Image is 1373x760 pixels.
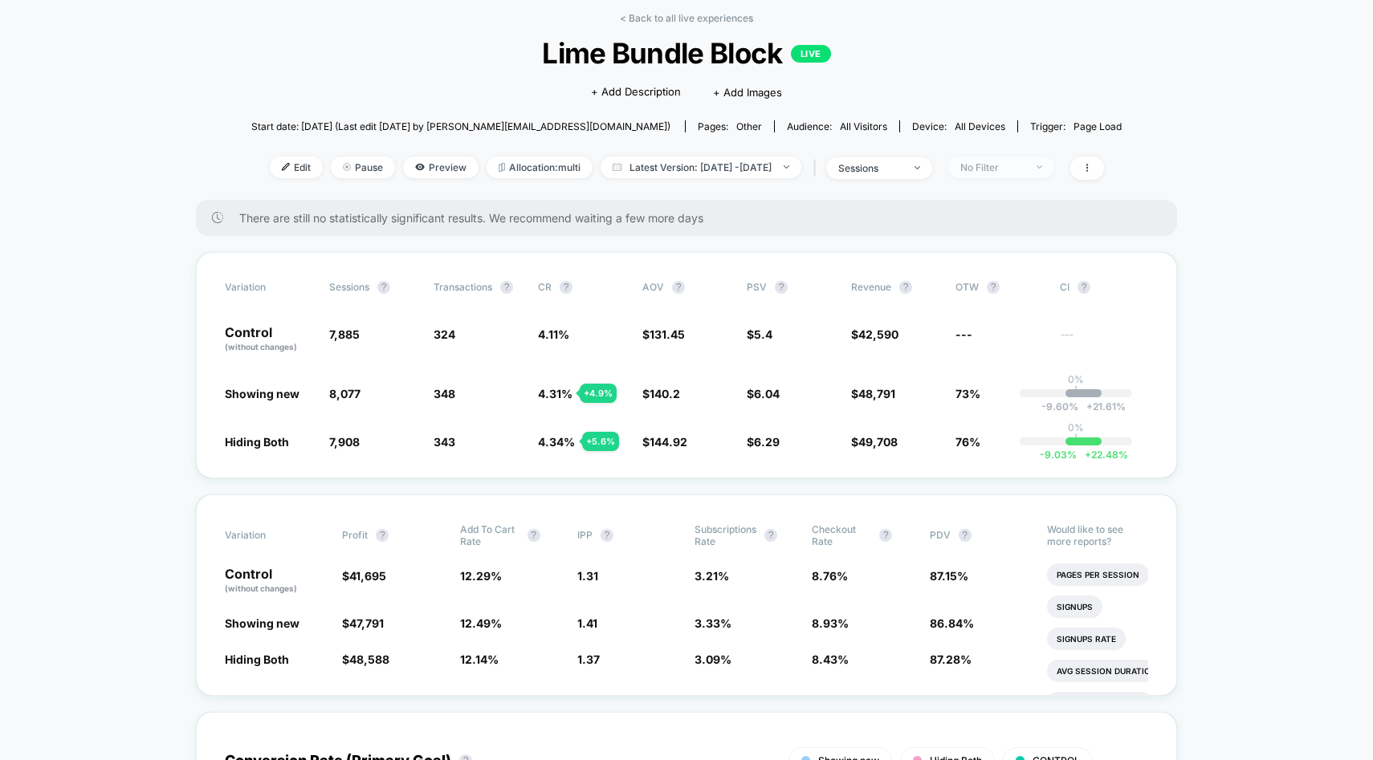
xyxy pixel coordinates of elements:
[225,583,297,593] span: (without changes)
[225,342,297,352] span: (without changes)
[434,387,455,400] span: 348
[642,327,685,341] span: $
[1040,449,1077,461] span: -9.03 %
[879,529,892,542] button: ?
[650,387,680,400] span: 140.2
[601,156,801,178] span: Latest Version: [DATE] - [DATE]
[591,84,681,100] span: + Add Description
[1074,120,1122,132] span: Page Load
[1047,595,1102,618] li: Signups
[613,163,621,171] img: calendar
[225,435,289,449] span: Hiding Both
[1041,400,1078,413] span: -9.60 %
[642,435,687,449] span: $
[225,326,313,353] p: Control
[582,432,619,451] div: + 5.6 %
[775,281,788,294] button: ?
[1060,281,1148,294] span: CI
[1060,330,1148,353] span: ---
[1078,281,1090,294] button: ?
[577,652,600,666] span: 1.37
[434,327,455,341] span: 324
[959,529,972,542] button: ?
[349,616,384,630] span: 47,791
[487,156,593,178] span: Allocation: multi
[601,529,613,542] button: ?
[434,435,455,449] span: 343
[1030,120,1122,132] div: Trigger:
[930,529,951,541] span: PDV
[650,327,685,341] span: 131.45
[1074,433,1078,445] p: |
[812,523,871,547] span: Checkout Rate
[642,387,680,400] span: $
[695,569,729,583] span: 3.21 %
[955,435,980,449] span: 76%
[329,281,369,293] span: Sessions
[1047,628,1126,650] li: Signups Rate
[225,523,313,547] span: Variation
[754,435,780,449] span: 6.29
[225,387,299,400] span: Showing new
[650,435,687,449] span: 144.92
[343,163,351,171] img: end
[754,387,780,400] span: 6.04
[858,327,898,341] span: 42,590
[329,435,360,449] span: 7,908
[930,652,972,666] span: 87.28 %
[270,156,323,178] span: Edit
[1085,449,1091,461] span: +
[851,281,891,293] span: Revenue
[225,281,313,294] span: Variation
[376,529,389,542] button: ?
[812,569,848,583] span: 8.76 %
[764,529,777,542] button: ?
[282,163,290,171] img: edit
[1078,400,1126,413] span: 21.61 %
[538,435,575,449] span: 4.34 %
[1068,421,1084,433] p: 0%
[577,616,597,630] span: 1.41
[620,12,753,24] a: < Back to all live experiences
[251,120,670,132] span: Start date: [DATE] (Last edit [DATE] by [PERSON_NAME][EMAIL_ADDRESS][DOMAIN_NAME])
[577,569,598,583] span: 1.31
[577,529,593,541] span: IPP
[560,281,572,294] button: ?
[955,281,1044,294] span: OTW
[899,281,912,294] button: ?
[747,327,772,341] span: $
[1047,660,1167,682] li: Avg Session Duration
[239,211,1145,225] span: There are still no statistically significant results. We recommend waiting a few more days
[342,616,384,630] span: $
[851,435,898,449] span: $
[955,120,1005,132] span: all devices
[342,529,368,541] span: Profit
[1074,385,1078,397] p: |
[460,652,499,666] span: 12.14 %
[930,569,968,583] span: 87.15 %
[403,156,479,178] span: Preview
[851,387,895,400] span: $
[538,281,552,293] span: CR
[349,569,386,583] span: 41,695
[809,156,826,180] span: |
[930,616,974,630] span: 86.84 %
[858,435,898,449] span: 49,708
[500,281,513,294] button: ?
[695,616,731,630] span: 3.33 %
[791,45,831,63] p: LIVE
[955,387,980,400] span: 73%
[329,387,361,400] span: 8,077
[747,387,780,400] span: $
[812,652,849,666] span: 8.43 %
[538,387,572,400] span: 4.31 %
[225,652,289,666] span: Hiding Both
[460,523,519,547] span: Add To Cart Rate
[747,435,780,449] span: $
[851,327,898,341] span: $
[331,156,395,178] span: Pause
[754,327,772,341] span: 5.4
[840,120,887,132] span: All Visitors
[858,387,895,400] span: 48,791
[698,120,762,132] div: Pages:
